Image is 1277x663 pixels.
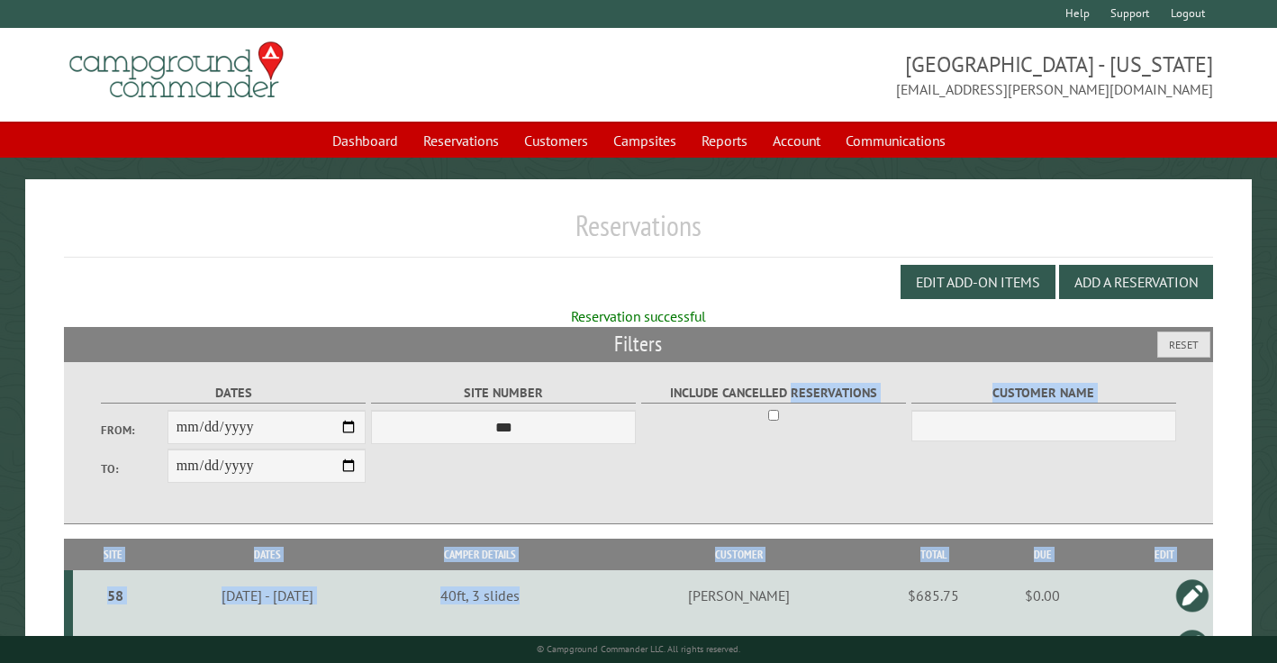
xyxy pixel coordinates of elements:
[371,383,636,404] label: Site Number
[156,586,378,604] div: [DATE] - [DATE]
[64,208,1213,258] h1: Reservations
[101,383,366,404] label: Dates
[970,570,1116,621] td: $0.00
[898,539,970,570] th: Total
[901,265,1055,299] button: Edit Add-on Items
[835,123,956,158] a: Communications
[322,123,409,158] a: Dashboard
[513,123,599,158] a: Customers
[579,570,897,621] td: [PERSON_NAME]
[602,123,687,158] a: Campsites
[381,539,579,570] th: Camper Details
[64,35,289,105] img: Campground Commander
[73,539,153,570] th: Site
[64,327,1213,361] h2: Filters
[80,586,150,604] div: 58
[691,123,758,158] a: Reports
[537,643,740,655] small: © Campground Commander LLC. All rights reserved.
[412,123,510,158] a: Reservations
[911,383,1176,404] label: Customer Name
[101,460,167,477] label: To:
[64,306,1213,326] div: Reservation successful
[579,539,897,570] th: Customer
[970,539,1116,570] th: Due
[1157,331,1210,358] button: Reset
[381,570,579,621] td: 40ft, 3 slides
[641,383,906,404] label: Include Cancelled Reservations
[1059,265,1213,299] button: Add a Reservation
[1116,539,1213,570] th: Edit
[638,50,1213,100] span: [GEOGRAPHIC_DATA] - [US_STATE] [EMAIL_ADDRESS][PERSON_NAME][DOMAIN_NAME]
[898,570,970,621] td: $685.75
[762,123,831,158] a: Account
[153,539,381,570] th: Dates
[101,422,167,439] label: From:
